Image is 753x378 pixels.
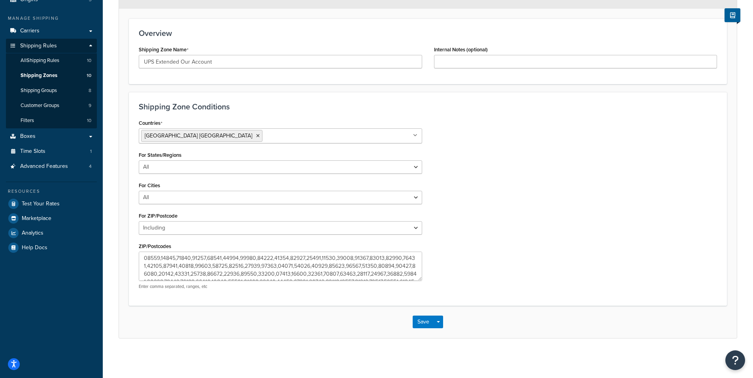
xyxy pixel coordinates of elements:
a: Help Docs [6,241,97,255]
textarea: 08559,14845,71840,91257,68541,44994,99980,84222,41354,82927,25491,11530,39008,91367,83013,82990,7... [139,252,422,281]
span: Shipping Zones [21,72,57,79]
h3: Shipping Zone Conditions [139,102,717,111]
span: 10 [87,72,91,79]
li: Filters [6,113,97,128]
span: Customer Groups [21,102,59,109]
button: Open Resource Center [725,350,745,370]
button: Show Help Docs [725,8,740,22]
a: Shipping Groups8 [6,83,97,98]
div: Manage Shipping [6,15,97,22]
label: ZIP/Postcodes [139,243,171,249]
span: Time Slots [20,148,45,155]
a: Shipping Rules [6,39,97,53]
label: Internal Notes (optional) [434,47,488,53]
li: Shipping Rules [6,39,97,129]
a: Time Slots1 [6,144,97,159]
label: For Cities [139,182,160,188]
label: For ZIP/Postcode [139,213,177,219]
li: Advanced Features [6,159,97,174]
li: Shipping Groups [6,83,97,98]
h3: Overview [139,29,717,38]
span: Carriers [20,28,40,34]
span: Help Docs [22,244,47,251]
label: For States/Regions [139,152,181,158]
span: Boxes [20,133,36,140]
span: 10 [87,117,91,124]
span: Test Your Rates [22,201,60,207]
a: AllShipping Rules10 [6,53,97,68]
li: Customer Groups [6,98,97,113]
li: Time Slots [6,144,97,159]
span: 9 [89,102,91,109]
div: Resources [6,188,97,195]
span: Analytics [22,230,43,237]
span: Marketplace [22,215,51,222]
label: Shipping Zone Name [139,47,189,53]
span: All Shipping Rules [21,57,59,64]
label: Countries [139,120,162,126]
span: Shipping Rules [20,43,57,49]
a: Customer Groups9 [6,98,97,113]
span: 10 [87,57,91,64]
a: Marketplace [6,211,97,226]
span: 8 [89,87,91,94]
span: Advanced Features [20,163,68,170]
a: Test Your Rates [6,197,97,211]
a: Analytics [6,226,97,240]
span: Filters [21,117,34,124]
a: Advanced Features4 [6,159,97,174]
button: Save [413,316,434,328]
p: Enter comma separated, ranges, etc [139,284,422,290]
span: [GEOGRAPHIC_DATA] [GEOGRAPHIC_DATA] [145,132,252,140]
a: Filters10 [6,113,97,128]
a: Carriers [6,24,97,38]
span: 4 [89,163,92,170]
li: Shipping Zones [6,68,97,83]
a: Boxes [6,129,97,144]
a: Shipping Zones10 [6,68,97,83]
span: Shipping Groups [21,87,57,94]
span: 1 [90,148,92,155]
